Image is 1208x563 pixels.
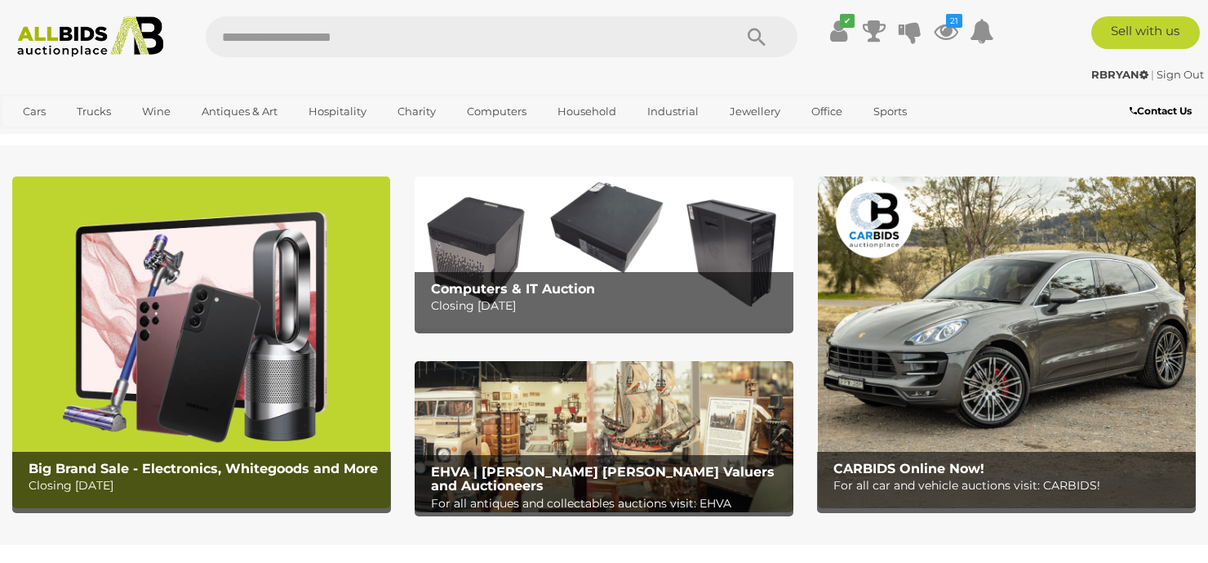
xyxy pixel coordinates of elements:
[1091,68,1151,81] a: RBRYAN
[12,176,390,508] a: Big Brand Sale - Electronics, Whitegoods and More Big Brand Sale - Electronics, Whitegoods and Mo...
[719,98,791,125] a: Jewellery
[387,98,446,125] a: Charity
[716,16,797,57] button: Search
[840,14,855,28] i: ✔
[431,296,785,316] p: Closing [DATE]
[12,176,390,508] img: Big Brand Sale - Electronics, Whitegoods and More
[191,98,288,125] a: Antiques & Art
[131,98,181,125] a: Wine
[66,98,122,125] a: Trucks
[863,98,917,125] a: Sports
[637,98,709,125] a: Industrial
[818,176,1196,508] a: CARBIDS Online Now! CARBIDS Online Now! For all car and vehicle auctions visit: CARBIDS!
[12,126,149,153] a: [GEOGRAPHIC_DATA]
[833,476,1188,496] p: For all car and vehicle auctions visit: CARBIDS!
[415,361,793,513] a: EHVA | Evans Hastings Valuers and Auctioneers EHVA | [PERSON_NAME] [PERSON_NAME] Valuers and Auct...
[29,476,383,496] p: Closing [DATE]
[547,98,627,125] a: Household
[431,281,595,297] b: Computers & IT Auction
[1157,68,1204,81] a: Sign Out
[801,98,853,125] a: Office
[29,461,378,476] b: Big Brand Sale - Electronics, Whitegoods and More
[946,14,962,28] i: 21
[1130,105,1192,117] b: Contact Us
[818,176,1196,508] img: CARBIDS Online Now!
[12,98,56,125] a: Cars
[1091,68,1148,81] strong: RBRYAN
[1091,16,1200,49] a: Sell with us
[934,16,958,46] a: 21
[456,98,537,125] a: Computers
[415,176,793,328] a: Computers & IT Auction Computers & IT Auction Closing [DATE]
[431,464,775,494] b: EHVA | [PERSON_NAME] [PERSON_NAME] Valuers and Auctioneers
[415,176,793,328] img: Computers & IT Auction
[415,361,793,513] img: EHVA | Evans Hastings Valuers and Auctioneers
[1130,102,1196,120] a: Contact Us
[826,16,850,46] a: ✔
[298,98,377,125] a: Hospitality
[833,461,984,476] b: CARBIDS Online Now!
[1151,68,1154,81] span: |
[431,494,785,514] p: For all antiques and collectables auctions visit: EHVA
[9,16,171,57] img: Allbids.com.au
